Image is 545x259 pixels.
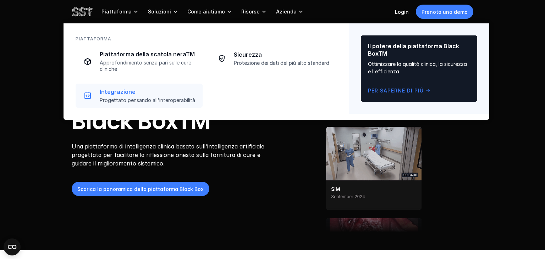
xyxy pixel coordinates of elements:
p: Per saperne di più [368,87,424,95]
p: Sicurezza [234,51,332,58]
p: Protezione dei dati del più alto standard [234,60,332,66]
p: Soluzioni [148,9,171,15]
button: Apri il widget CMP [4,238,21,255]
a: Prenota una demo [416,5,473,19]
img: Icona della scatola [83,57,92,66]
img: Due persone che camminano attraverso una baia traumatologica [326,89,422,171]
p: Scarica la panoramica della piattaforma Black Box [77,185,204,193]
img: icona del segno di spunta [218,54,226,63]
p: Piattaforma della scatola neraTM [100,51,198,58]
p: Prenota una demo [422,8,468,16]
p: Risorse [241,9,260,15]
p: Azienda [276,9,297,15]
p: PIATTAFORMA [76,35,111,42]
p: Approfondimento senza pari sulle cure cliniche [100,60,198,72]
span: arrow_right_alt [425,88,431,94]
a: Icona di integrazioneIntegrazioneProgettato pensando all'interoperabilità [76,84,203,108]
p: Una piattaforma di intelligenza clinica basata sull'intelligenza artificiale progettata per facil... [72,142,271,168]
p: Piattaforma [101,9,132,15]
img: Icona di integrazione [83,91,92,100]
a: Scarica la panoramica della piattaforma Black Box [72,182,209,196]
a: Il potere della piattaforma Black BoxTMOttimizzare la qualità clinica, la sicurezza e l'efficienz... [361,35,477,102]
p: Integrazione [100,88,198,96]
a: Login [395,9,409,15]
p: Il potere della piattaforma Black BoxTM [368,43,470,57]
img: Logo SST [72,6,93,18]
a: Icona della scatolaPiattaforma della scatola neraTMApprofondimento senza pari sulle cure cliniche [76,46,203,77]
p: Progettato pensando all'interoperabilità [100,97,198,103]
a: icona del segno di spuntaSicurezzaProtezione dei dati del più alto standard [210,46,337,71]
p: Come aiutiamo [187,9,225,15]
p: Ottimizzare la qualità clinica, la sicurezza e l'efficienza [368,60,470,75]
